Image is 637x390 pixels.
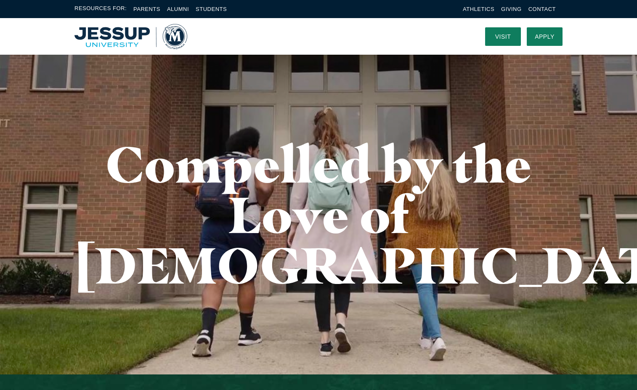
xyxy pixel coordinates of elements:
img: Multnomah University Logo [74,24,187,49]
a: Students [196,6,227,12]
a: Apply [527,27,563,46]
a: Giving [501,6,522,12]
a: Parents [133,6,160,12]
a: Athletics [463,6,494,12]
span: Resources For: [74,4,127,14]
a: Visit [485,27,521,46]
a: Home [74,24,187,49]
h1: Compelled by the Love of [DEMOGRAPHIC_DATA] [74,139,563,290]
a: Contact [528,6,556,12]
a: Alumni [167,6,189,12]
